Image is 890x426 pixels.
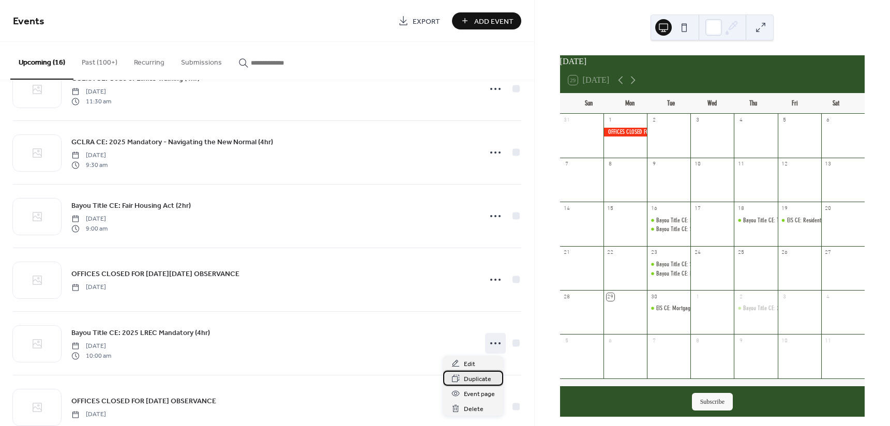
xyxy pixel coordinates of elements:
[743,216,867,225] div: Bayou Title CE: Title 4 - Won't You Be My Neighbor? (2hr)
[71,151,108,160] span: [DATE]
[781,117,789,125] div: 5
[13,11,44,32] span: Events
[71,200,191,211] a: Bayou Title CE: Fair Housing Act (2hr)
[71,328,210,339] span: Bayou Title CE: 2025 LREC Mandatory (4hr)
[71,201,191,211] span: Bayou Title CE: Fair Housing Act (2hr)
[824,161,832,169] div: 13
[71,396,216,407] span: OFFICES CLOSED FOR [DATE] OBSERVANCE
[647,260,690,269] div: Bayou Title CE: Short Sales & Foreclosures (2hr)
[692,393,733,410] button: Subscribe
[71,410,106,419] span: [DATE]
[781,293,789,301] div: 3
[607,337,614,345] div: 6
[737,117,745,125] div: 4
[563,161,571,169] div: 7
[413,16,440,27] span: Export
[651,93,692,114] div: Tue
[73,42,126,79] button: Past (100+)
[10,42,73,80] button: Upcoming (16)
[607,293,614,301] div: 29
[778,216,821,225] div: EIS CE: Residential Flood Insurance for the Louisiana Dweller (2hr)
[693,205,701,212] div: 17
[781,205,789,212] div: 19
[824,117,832,125] div: 6
[737,161,745,169] div: 11
[647,269,690,278] div: Bayou Title CE: Fair Housing Act (2hr)
[815,93,856,114] div: Sat
[607,161,614,169] div: 8
[650,117,658,125] div: 2
[474,16,514,27] span: Add Event
[737,337,745,345] div: 9
[737,205,745,212] div: 18
[693,117,701,125] div: 3
[650,205,658,212] div: 16
[650,337,658,345] div: 7
[647,225,690,234] div: Bayou Title CE: Successions & Donations (4hr)
[464,404,484,415] span: Delete
[71,224,108,233] span: 9:00 am
[656,269,737,278] div: Bayou Title CE: Fair Housing Act (2hr)
[743,304,836,313] div: Bayou Title CE: 2025 LREC Mandatory (4hr)
[71,268,239,280] a: OFFICES CLOSED FOR [DATE][DATE] OBSERVANCE
[691,93,733,114] div: Wed
[737,293,745,301] div: 2
[390,12,448,29] a: Export
[568,93,610,114] div: Sun
[563,117,571,125] div: 31
[733,93,774,114] div: Thu
[734,216,777,225] div: Bayou Title CE: Title 4 - Won't You Be My Neighbor? (2hr)
[647,304,690,313] div: EIS CE: Mortgage Lending 101 (2hr)
[737,249,745,257] div: 25
[563,249,571,257] div: 21
[607,249,614,257] div: 22
[71,395,216,407] a: OFFICES CLOSED FOR [DATE] OBSERVANCE
[647,216,690,225] div: Bayou Title CE: Introduction to 1031 Exchanges (2hr)
[824,249,832,257] div: 27
[563,337,571,345] div: 5
[656,304,732,313] div: EIS CE: Mortgage Lending 101 (2hr)
[464,374,491,385] span: Duplicate
[693,161,701,169] div: 10
[71,136,273,148] a: GCLRA CE: 2025 Mandatory - Navigating the New Normal (4hr)
[693,337,701,345] div: 8
[560,55,865,68] div: [DATE]
[774,93,816,114] div: Fri
[650,293,658,301] div: 30
[464,359,475,370] span: Edit
[71,87,111,97] span: [DATE]
[71,351,111,360] span: 10:00 am
[71,327,210,339] a: Bayou Title CE: 2025 LREC Mandatory (4hr)
[607,205,614,212] div: 15
[71,137,273,148] span: GCLRA CE: 2025 Mandatory - Navigating the New Normal (4hr)
[656,260,760,269] div: Bayou Title CE: Short Sales & Foreclosures (2hr)
[781,337,789,345] div: 10
[824,337,832,345] div: 11
[71,215,108,224] span: [DATE]
[650,249,658,257] div: 23
[693,293,701,301] div: 1
[824,205,832,212] div: 20
[650,161,658,169] div: 9
[71,269,239,280] span: OFFICES CLOSED FOR [DATE][DATE] OBSERVANCE
[734,304,777,313] div: Bayou Title CE: 2025 LREC Mandatory (4hr)
[452,12,521,29] button: Add Event
[563,293,571,301] div: 28
[693,249,701,257] div: 24
[607,117,614,125] div: 1
[71,283,106,292] span: [DATE]
[781,249,789,257] div: 26
[71,97,111,106] span: 11:30 am
[609,93,651,114] div: Mon
[173,42,230,79] button: Submissions
[824,293,832,301] div: 4
[656,216,767,225] div: Bayou Title CE: Introduction to 1031 Exchanges (2hr)
[781,161,789,169] div: 12
[656,225,754,234] div: Bayou Title CE: Successions & Donations (4hr)
[464,389,495,400] span: Event page
[563,205,571,212] div: 14
[126,42,173,79] button: Recurring
[604,128,647,136] div: OFFICES CLOSED FOR LABOR DAY OBSERVANCE
[71,342,111,351] span: [DATE]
